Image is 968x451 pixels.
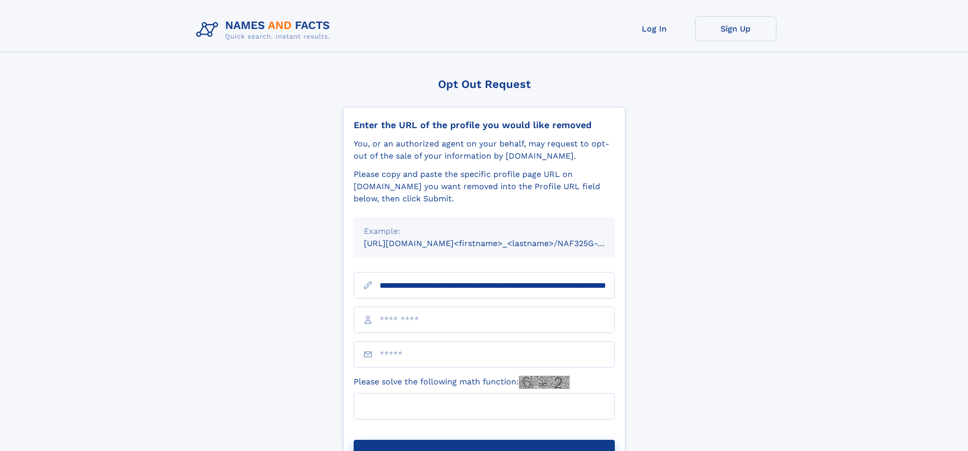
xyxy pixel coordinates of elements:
[354,376,570,389] label: Please solve the following math function:
[695,16,776,41] a: Sign Up
[354,138,615,162] div: You, or an authorized agent on your behalf, may request to opt-out of the sale of your informatio...
[614,16,695,41] a: Log In
[354,119,615,131] div: Enter the URL of the profile you would like removed
[354,168,615,205] div: Please copy and paste the specific profile page URL on [DOMAIN_NAME] you want removed into the Pr...
[343,78,626,91] div: Opt Out Request
[364,225,605,237] div: Example:
[364,238,634,248] small: [URL][DOMAIN_NAME]<firstname>_<lastname>/NAF325G-xxxxxxxx
[192,16,338,44] img: Logo Names and Facts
